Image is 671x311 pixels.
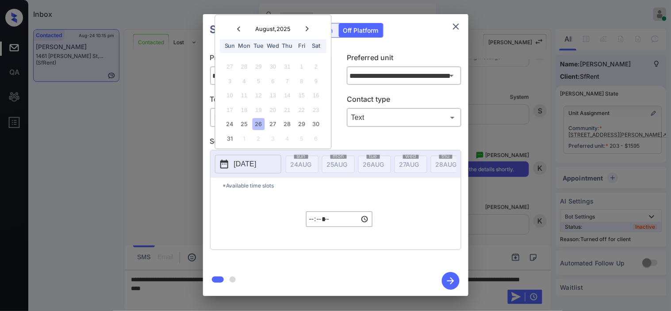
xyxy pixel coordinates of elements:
[347,52,461,66] p: Preferred unit
[253,61,265,73] div: Not available Tuesday, July 29th, 2025
[281,61,293,73] div: Not available Thursday, July 31st, 2025
[238,61,250,73] div: Not available Monday, July 28th, 2025
[253,90,265,102] div: Not available Tuesday, August 12th, 2025
[223,178,461,193] p: *Available time slots
[310,90,322,102] div: Not available Saturday, August 16th, 2025
[210,52,325,66] p: Preferred community
[310,119,322,131] div: Choose Saturday, August 30th, 2025
[296,104,308,116] div: Not available Friday, August 22nd, 2025
[253,133,265,145] div: Choose Tuesday, September 2nd, 2025
[281,75,293,87] div: Not available Thursday, August 7th, 2025
[347,94,461,108] p: Contact type
[349,110,459,125] div: Text
[253,104,265,116] div: Not available Tuesday, August 19th, 2025
[281,104,293,116] div: Not available Thursday, August 21st, 2025
[447,18,465,35] button: close
[224,133,236,145] div: Choose Sunday, August 31st, 2025
[310,104,322,116] div: Not available Saturday, August 23rd, 2025
[310,61,322,73] div: Not available Saturday, August 2nd, 2025
[253,40,265,52] div: Tue
[224,119,236,131] div: Choose Sunday, August 24th, 2025
[224,104,236,116] div: Not available Sunday, August 17th, 2025
[281,119,293,131] div: Choose Thursday, August 28th, 2025
[296,61,308,73] div: Not available Friday, August 1st, 2025
[445,69,458,82] button: Open
[296,133,308,145] div: Choose Friday, September 5th, 2025
[253,75,265,87] div: Not available Tuesday, August 5th, 2025
[218,60,328,146] div: month 2025-08
[267,119,279,131] div: Choose Wednesday, August 27th, 2025
[310,133,322,145] div: Choose Saturday, September 6th, 2025
[210,136,461,150] p: Select slot
[267,75,279,87] div: Not available Wednesday, August 6th, 2025
[296,90,308,102] div: Not available Friday, August 15th, 2025
[339,23,383,37] div: Off Platform
[310,75,322,87] div: Not available Saturday, August 9th, 2025
[238,119,250,131] div: Choose Monday, August 25th, 2025
[296,40,308,52] div: Fri
[238,133,250,145] div: Choose Monday, September 1st, 2025
[310,40,322,52] div: Sat
[224,61,236,73] div: Not available Sunday, July 27th, 2025
[212,110,322,125] div: In Person
[224,40,236,52] div: Sun
[281,133,293,145] div: Choose Thursday, September 4th, 2025
[238,75,250,87] div: Not available Monday, August 4th, 2025
[238,104,250,116] div: Not available Monday, August 18th, 2025
[296,75,308,87] div: Not available Friday, August 8th, 2025
[215,155,281,173] button: [DATE]
[267,90,279,102] div: Not available Wednesday, August 13th, 2025
[224,75,236,87] div: Not available Sunday, August 3rd, 2025
[253,119,265,131] div: Choose Tuesday, August 26th, 2025
[224,90,236,102] div: Not available Sunday, August 10th, 2025
[238,40,250,52] div: Mon
[238,90,250,102] div: Not available Monday, August 11th, 2025
[296,119,308,131] div: Choose Friday, August 29th, 2025
[281,90,293,102] div: Not available Thursday, August 14th, 2025
[267,40,279,52] div: Wed
[234,159,257,169] p: [DATE]
[306,193,372,245] div: off-platform-time-select
[267,61,279,73] div: Not available Wednesday, July 30th, 2025
[203,14,293,45] h2: Schedule Tour
[267,104,279,116] div: Not available Wednesday, August 20th, 2025
[267,133,279,145] div: Choose Wednesday, September 3rd, 2025
[210,94,325,108] p: Tour type
[281,40,293,52] div: Thu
